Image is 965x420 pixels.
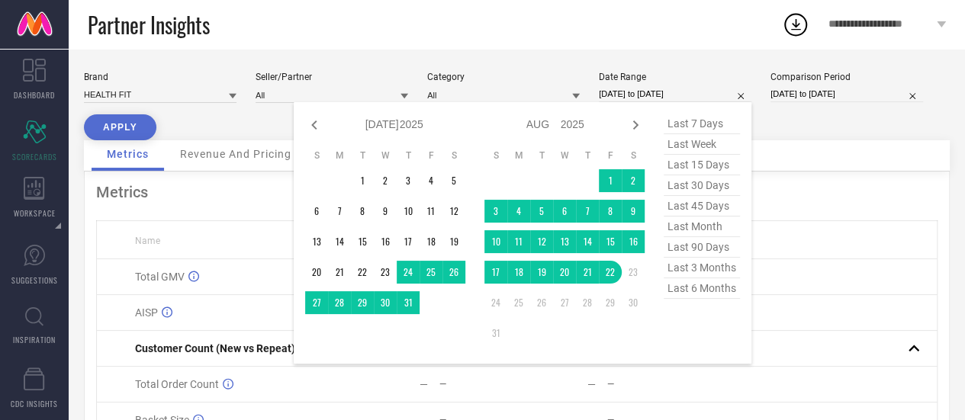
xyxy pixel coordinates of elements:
td: Fri Aug 15 2025 [599,230,622,253]
td: Wed Aug 06 2025 [553,200,576,223]
span: last 30 days [664,175,740,196]
td: Sun Aug 10 2025 [484,230,507,253]
th: Thursday [397,149,420,162]
td: Tue Aug 26 2025 [530,291,553,314]
span: Revenue And Pricing [180,148,291,160]
td: Wed Jul 02 2025 [374,169,397,192]
td: Sat Jul 05 2025 [442,169,465,192]
button: APPLY [84,114,156,140]
th: Wednesday [553,149,576,162]
span: CDC INSIGHTS [11,398,58,409]
td: Thu Jul 10 2025 [397,200,420,223]
div: Date Range [599,72,751,82]
td: Mon Jul 21 2025 [328,261,351,284]
td: Mon Aug 25 2025 [507,291,530,314]
div: — [420,378,428,390]
span: DASHBOARD [14,89,55,101]
td: Sat Aug 02 2025 [622,169,645,192]
td: Sat Aug 30 2025 [622,291,645,314]
td: Mon Aug 18 2025 [507,261,530,284]
td: Tue Aug 19 2025 [530,261,553,284]
td: Fri Jul 25 2025 [420,261,442,284]
td: Thu Jul 03 2025 [397,169,420,192]
td: Thu Aug 07 2025 [576,200,599,223]
div: Metrics [96,183,938,201]
th: Wednesday [374,149,397,162]
span: last 3 months [664,258,740,278]
div: Brand [84,72,236,82]
div: Comparison Period [770,72,923,82]
span: Customer Count (New vs Repeat) [135,342,295,354]
input: Select date range [599,86,751,102]
td: Sun Jul 20 2025 [305,261,328,284]
span: AISP [135,306,158,319]
td: Fri Jul 04 2025 [420,169,442,192]
td: Wed Aug 13 2025 [553,230,576,253]
div: Category [427,72,580,82]
th: Sunday [305,149,328,162]
div: Previous month [305,116,323,134]
span: INSPIRATION [13,334,56,345]
div: Seller/Partner [256,72,408,82]
td: Thu Aug 21 2025 [576,261,599,284]
td: Tue Aug 05 2025 [530,200,553,223]
td: Mon Aug 04 2025 [507,200,530,223]
th: Friday [599,149,622,162]
td: Thu Jul 17 2025 [397,230,420,253]
td: Fri Aug 01 2025 [599,169,622,192]
td: Wed Jul 30 2025 [374,291,397,314]
td: Fri Jul 11 2025 [420,200,442,223]
td: Tue Jul 29 2025 [351,291,374,314]
td: Tue Aug 12 2025 [530,230,553,253]
span: SCORECARDS [12,151,57,162]
td: Fri Jul 18 2025 [420,230,442,253]
td: Fri Aug 22 2025 [599,261,622,284]
td: Wed Jul 09 2025 [374,200,397,223]
span: Metrics [107,148,149,160]
td: Fri Aug 08 2025 [599,200,622,223]
td: Wed Jul 23 2025 [374,261,397,284]
th: Monday [328,149,351,162]
td: Tue Jul 15 2025 [351,230,374,253]
td: Wed Aug 20 2025 [553,261,576,284]
td: Wed Aug 27 2025 [553,291,576,314]
th: Thursday [576,149,599,162]
th: Sunday [484,149,507,162]
td: Tue Jul 08 2025 [351,200,374,223]
td: Sun Aug 31 2025 [484,322,507,345]
span: Partner Insights [88,9,210,40]
td: Thu Aug 28 2025 [576,291,599,314]
td: Thu Aug 14 2025 [576,230,599,253]
span: last 7 days [664,114,740,134]
span: Total GMV [135,271,185,283]
span: last 15 days [664,155,740,175]
td: Sun Aug 17 2025 [484,261,507,284]
td: Sun Jul 13 2025 [305,230,328,253]
th: Monday [507,149,530,162]
span: last week [664,134,740,155]
input: Select comparison period [770,86,923,102]
th: Tuesday [530,149,553,162]
th: Saturday [442,149,465,162]
th: Friday [420,149,442,162]
div: Next month [626,116,645,134]
td: Wed Jul 16 2025 [374,230,397,253]
td: Mon Jul 14 2025 [328,230,351,253]
span: Total Order Count [135,378,219,390]
td: Sun Jul 27 2025 [305,291,328,314]
span: SUGGESTIONS [11,274,58,286]
td: Mon Aug 11 2025 [507,230,530,253]
td: Tue Jul 01 2025 [351,169,374,192]
td: Sat Aug 16 2025 [622,230,645,253]
span: WORKSPACE [14,207,56,219]
td: Thu Jul 31 2025 [397,291,420,314]
span: last month [664,216,740,237]
td: Sat Jul 19 2025 [442,230,465,253]
div: Open download list [782,11,809,38]
td: Sat Jul 26 2025 [442,261,465,284]
span: last 6 months [664,278,740,299]
td: Sat Aug 09 2025 [622,200,645,223]
td: Sun Jul 06 2025 [305,200,328,223]
td: Sat Jul 12 2025 [442,200,465,223]
div: — [587,378,596,390]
